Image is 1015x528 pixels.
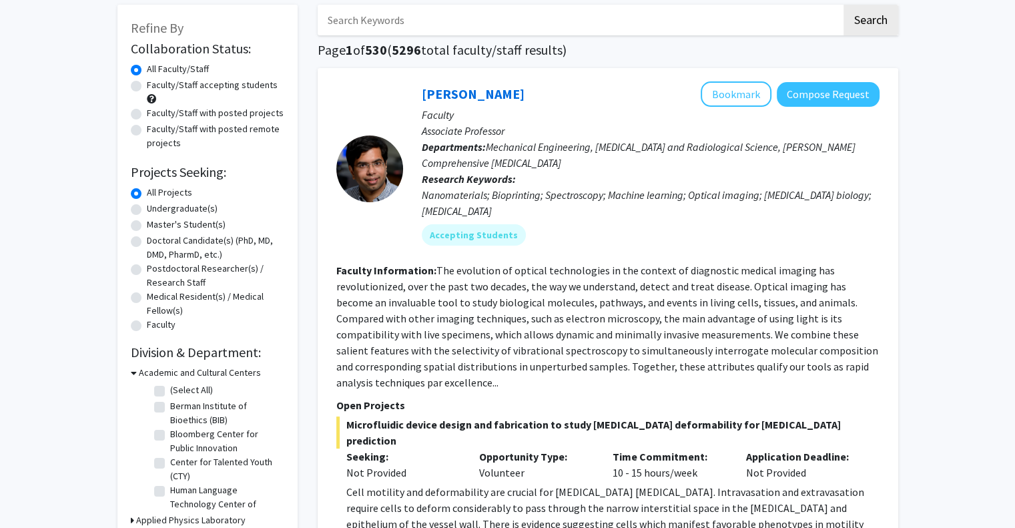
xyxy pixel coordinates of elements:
span: 1 [346,41,353,58]
div: Not Provided [736,449,870,481]
label: All Faculty/Staff [147,62,209,76]
span: Microfluidic device design and fabrication to study [MEDICAL_DATA] deformability for [MEDICAL_DAT... [336,417,880,449]
p: Opportunity Type: [479,449,593,465]
label: Faculty/Staff accepting students [147,78,278,92]
mat-chip: Accepting Students [422,224,526,246]
label: (Select All) [170,383,213,397]
span: 530 [365,41,387,58]
span: Mechanical Engineering, [MEDICAL_DATA] and Radiological Science, [PERSON_NAME] Comprehensive [MED... [422,140,856,170]
p: Faculty [422,107,880,123]
p: Seeking: [346,449,460,465]
b: Faculty Information: [336,264,436,277]
label: Bloomberg Center for Public Innovation [170,427,281,455]
h3: Academic and Cultural Centers [139,366,261,380]
label: Doctoral Candidate(s) (PhD, MD, DMD, PharmD, etc.) [147,234,284,262]
label: All Projects [147,186,192,200]
b: Departments: [422,140,486,154]
button: Add Ishan Barman to Bookmarks [701,81,771,107]
p: Associate Professor [422,123,880,139]
p: Time Commitment: [613,449,726,465]
label: Center for Talented Youth (CTY) [170,455,281,483]
label: Faculty [147,318,176,332]
label: Master's Student(s) [147,218,226,232]
label: Faculty/Staff with posted projects [147,106,284,120]
button: Search [843,5,898,35]
b: Research Keywords: [422,172,516,186]
label: Faculty/Staff with posted remote projects [147,122,284,150]
h3: Applied Physics Laboratory [136,513,246,527]
div: Volunteer [469,449,603,481]
label: Medical Resident(s) / Medical Fellow(s) [147,290,284,318]
a: [PERSON_NAME] [422,85,525,102]
div: Not Provided [346,465,460,481]
div: 10 - 15 hours/week [603,449,736,481]
p: Application Deadline: [746,449,860,465]
label: Berman Institute of Bioethics (BIB) [170,399,281,427]
span: 5296 [392,41,421,58]
iframe: Chat [10,468,57,518]
label: Human Language Technology Center of Excellence (HLTCOE) [170,483,281,525]
fg-read-more: The evolution of optical technologies in the context of diagnostic medical imaging has revolution... [336,264,878,389]
div: Nanomaterials; Bioprinting; Spectroscopy; Machine learning; Optical imaging; [MEDICAL_DATA] biolo... [422,187,880,219]
h2: Projects Seeking: [131,164,284,180]
button: Compose Request to Ishan Barman [777,82,880,107]
h1: Page of ( total faculty/staff results) [318,42,898,58]
label: Postdoctoral Researcher(s) / Research Staff [147,262,284,290]
h2: Collaboration Status: [131,41,284,57]
span: Refine By [131,19,184,36]
label: Undergraduate(s) [147,202,218,216]
p: Open Projects [336,397,880,413]
input: Search Keywords [318,5,841,35]
h2: Division & Department: [131,344,284,360]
